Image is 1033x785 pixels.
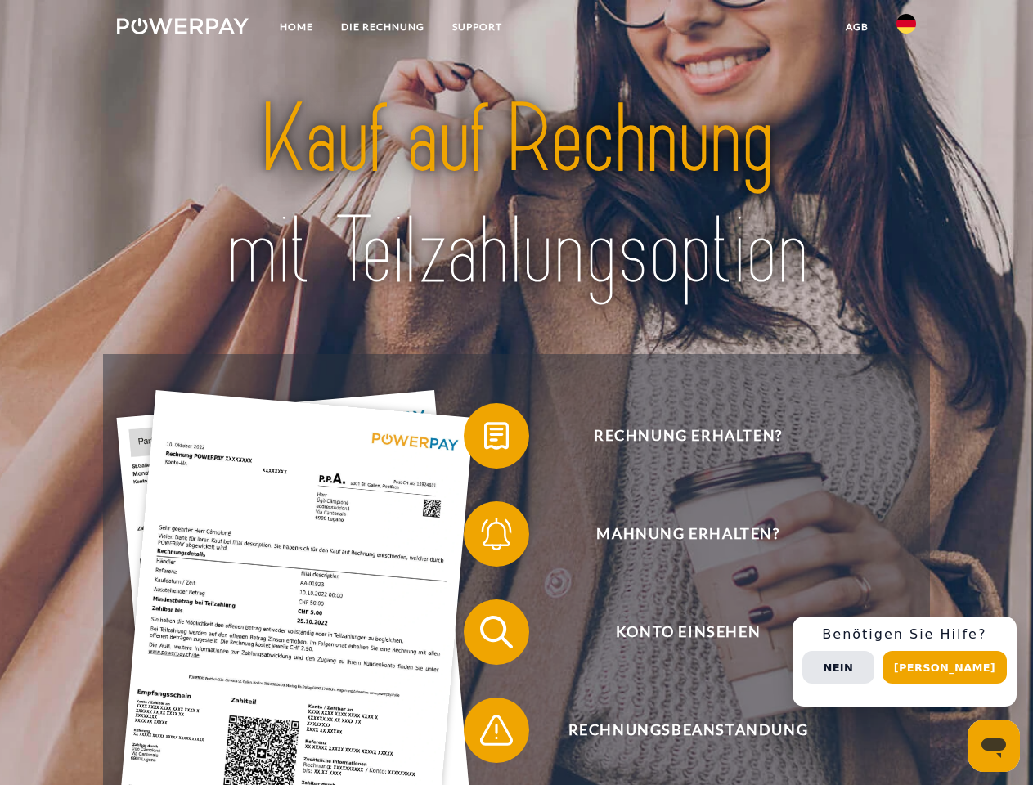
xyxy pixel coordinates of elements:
a: Home [266,12,327,42]
button: Rechnung erhalten? [464,403,889,469]
img: qb_warning.svg [476,710,517,751]
a: agb [832,12,883,42]
a: SUPPORT [438,12,516,42]
img: qb_bill.svg [476,415,517,456]
div: Schnellhilfe [793,617,1017,706]
img: qb_bell.svg [476,514,517,554]
button: Konto einsehen [464,599,889,665]
span: Mahnung erhalten? [487,501,888,567]
button: Rechnungsbeanstandung [464,698,889,763]
button: Mahnung erhalten? [464,501,889,567]
span: Rechnungsbeanstandung [487,698,888,763]
button: [PERSON_NAME] [883,651,1007,684]
a: DIE RECHNUNG [327,12,438,42]
img: title-powerpay_de.svg [156,78,877,313]
iframe: Schaltfläche zum Öffnen des Messaging-Fensters [968,720,1020,772]
span: Konto einsehen [487,599,888,665]
img: logo-powerpay-white.svg [117,18,249,34]
span: Rechnung erhalten? [487,403,888,469]
h3: Benötigen Sie Hilfe? [802,626,1007,643]
button: Nein [802,651,874,684]
img: de [896,14,916,34]
img: qb_search.svg [476,612,517,653]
